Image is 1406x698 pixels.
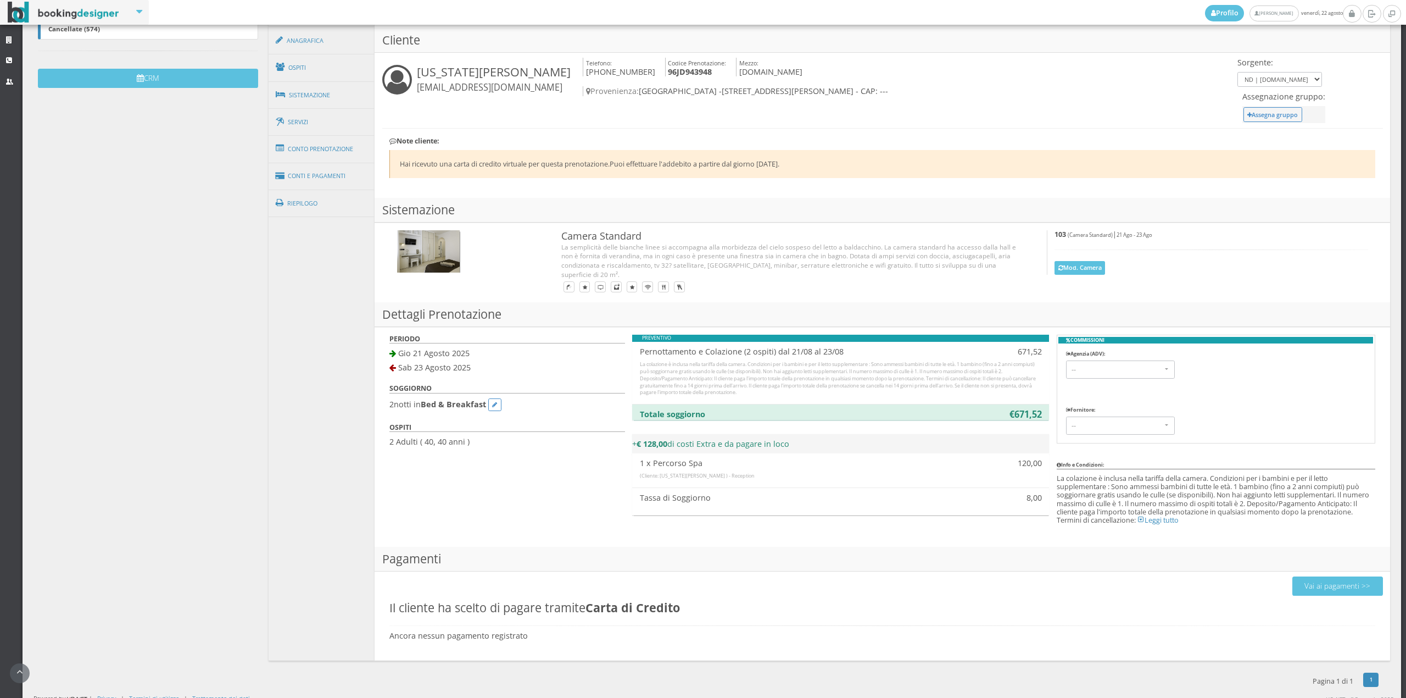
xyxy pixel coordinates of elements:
[1066,351,1106,358] label: Agenzia (ADV):
[8,2,119,23] img: BookingDesigner.com
[38,19,258,40] a: Cancellate (574)
[736,58,802,77] h4: [DOMAIN_NAME]
[1137,516,1179,525] a: Leggi tutto
[389,398,625,412] h4: notti in
[583,86,1235,96] h4: [GEOGRAPHIC_DATA] -
[1058,337,1373,344] b: COMMISSIONI
[1054,230,1066,239] b: 103
[38,69,258,88] button: CRM
[389,150,1375,178] li: Hai ricevuto una carta di credito virtuale per questa prenotazione.Puoi effettuare l'addebito a p...
[586,86,639,96] span: Provenienza:
[856,86,888,96] span: - CAP: ---
[389,437,625,446] h4: 2 Adulti ( 40, 40 anni )
[561,230,1025,242] h3: Camera Standard
[1205,5,1245,21] a: Profilo
[269,189,375,218] a: Riepilogo
[952,493,1042,502] h4: 8,00
[398,362,471,373] span: Sab 23 Agosto 2025
[269,108,375,136] a: Servizi
[398,348,470,358] span: Gio 21 Agosto 2025
[1072,365,1162,375] span: --
[739,59,758,67] small: Mezzo:
[640,473,1042,480] div: (Cliente: [US_STATE][PERSON_NAME] ) - Reception
[375,302,1390,327] h3: Dettagli Prenotazione
[269,135,375,163] a: Conto Prenotazione
[1072,421,1162,431] span: --
[1292,577,1383,596] button: Vai ai pagamenti >>
[640,458,938,468] div: 1 x Percorso Spa
[632,335,1049,342] div: PREVENTIVO
[375,198,1390,223] h3: Sistemazione
[1054,261,1105,275] button: Mod. Camera
[952,458,1042,468] h4: 120,00
[48,24,100,33] b: Cancellate (574)
[269,81,375,109] a: Sistemazione
[1014,408,1042,420] b: 671,52
[269,162,375,190] a: Conti e Pagamenti
[1243,107,1302,122] button: Assegna gruppo
[640,409,705,419] b: Totale soggiorno
[1066,361,1175,379] button: --
[389,398,394,409] span: 2
[637,439,667,449] b: € 128,00
[269,26,375,55] a: Anagrafica
[375,28,1390,53] h3: Cliente
[640,347,938,356] h4: Pernottamento e Colazione (2 ospiti) dal 21/08 al 23/08
[632,439,1049,448] h4: + di costi Extra e da pagare in loco
[668,67,712,77] b: 96JD943948
[722,86,853,96] span: [STREET_ADDRESS][PERSON_NAME]
[375,547,1390,572] h3: Pagamenti
[417,65,571,93] h3: [US_STATE][PERSON_NAME]
[561,242,1025,279] div: La semplicità delle bianche linee si accompagna alla morbidezza del cielo sospeso del letto a bal...
[952,347,1042,356] h4: 671,52
[585,600,680,616] b: Carta di Credito
[1009,408,1014,420] b: €
[1249,5,1298,21] a: [PERSON_NAME]
[389,334,420,344] b: PERIODO
[1057,461,1104,468] b: Info e Condizioni:
[1066,407,1096,414] label: Fornitore:
[269,53,375,82] a: Ospiti
[389,384,432,393] b: SOGGIORNO
[1066,417,1175,435] button: --
[1117,231,1152,239] small: 21 Ago - 23 Ago
[586,59,612,67] small: Telefono:
[1205,5,1343,21] span: venerdì, 22 agosto
[1068,231,1113,239] small: (Camera Standard)
[389,136,439,146] b: Note cliente:
[389,601,1375,615] h3: Il cliente ha scelto di pagare tramite
[1242,92,1325,101] h4: Assegnazione gruppo:
[640,361,1042,396] div: La colazione è inclusa nella tariffa della camera. Condizioni per i bambini e per il letto supple...
[1363,673,1379,687] a: 1
[1054,230,1368,239] h5: |
[668,59,726,67] small: Codice Prenotazione:
[1057,474,1375,524] h5: La colazione è inclusa nella tariffa della camera. Condizioni per i bambini e per il letto supple...
[397,230,460,273] img: b6af3f7ac92311ef86c102891001c5cb.jpg
[1313,677,1353,685] h5: Pagina 1 di 1
[640,493,938,502] div: Tassa di Soggiorno
[1237,58,1322,67] h4: Sorgente:
[389,423,411,432] b: OSPITI
[389,631,1375,640] h4: Ancora nessun pagamento registrato
[421,398,486,409] b: Bed & Breakfast
[583,58,655,77] h4: [PHONE_NUMBER]
[417,81,562,93] small: [EMAIL_ADDRESS][DOMAIN_NAME]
